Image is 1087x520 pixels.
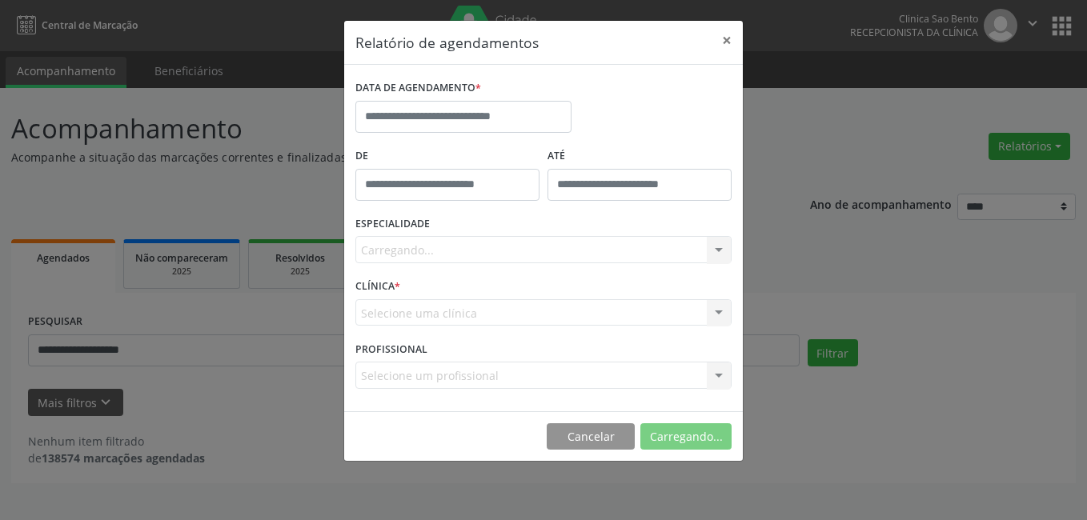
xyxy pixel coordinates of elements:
h5: Relatório de agendamentos [355,32,539,53]
button: Cancelar [547,423,635,450]
label: ESPECIALIDADE [355,212,430,237]
label: CLÍNICA [355,274,400,299]
label: ATÉ [548,144,732,169]
button: Carregando... [640,423,732,450]
label: De [355,144,539,169]
button: Close [711,21,743,60]
label: PROFISSIONAL [355,337,427,362]
label: DATA DE AGENDAMENTO [355,76,481,101]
